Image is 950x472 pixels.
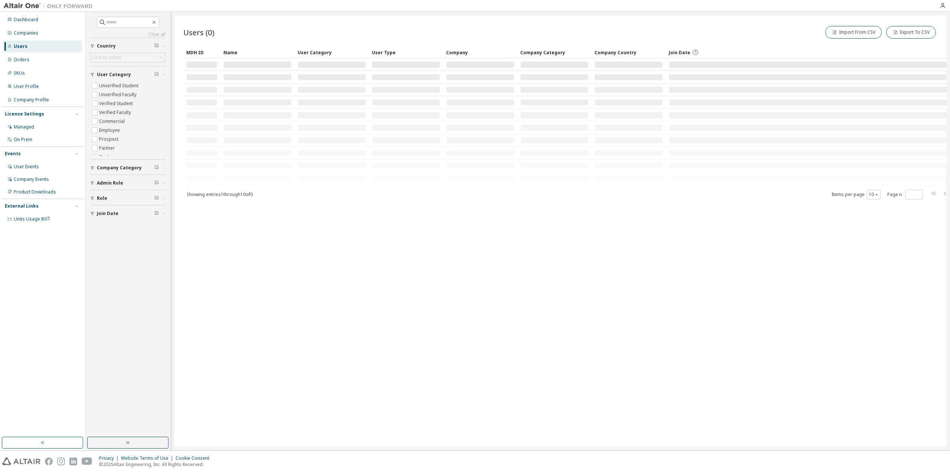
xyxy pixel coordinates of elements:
[223,46,292,58] div: Name
[121,455,176,461] div: Website Terms of Use
[832,190,881,199] span: Items per page
[372,46,440,58] div: User Type
[154,43,159,49] span: Clear filter
[90,190,166,206] button: Role
[90,205,166,222] button: Join Date
[14,57,29,63] div: Orders
[2,458,40,465] img: altair_logo.svg
[154,180,159,186] span: Clear filter
[99,99,134,108] label: Verified Student
[446,46,514,58] div: Company
[90,38,166,54] button: Country
[154,195,159,201] span: Clear filter
[154,165,159,171] span: Clear filter
[5,111,44,117] div: License Settings
[69,458,77,465] img: linkedin.svg
[99,108,132,117] label: Verified Faculty
[97,43,116,49] span: Country
[99,81,140,90] label: Unverified Student
[97,211,118,217] span: Join Date
[90,66,166,83] button: User Category
[14,164,39,170] div: User Events
[14,189,56,195] div: Product Downloads
[14,84,39,89] div: User Profile
[187,191,253,198] span: Showing entries 1 through 10 of 0
[14,216,50,222] span: Units Usage BI
[99,455,121,461] div: Privacy
[97,180,123,186] span: Admin Role
[97,165,142,171] span: Company Category
[154,211,159,217] span: Clear filter
[99,90,138,99] label: Unverified Faculty
[99,461,214,468] p: © 2025 Altair Engineering, Inc. All Rights Reserved.
[692,49,699,56] svg: Date when the user was first added or directly signed up. If the user was deleted and later re-ad...
[14,43,27,49] div: Users
[176,455,214,461] div: Cookie Consent
[97,195,107,201] span: Role
[5,203,39,209] div: External Links
[4,2,96,10] img: Altair One
[14,70,25,76] div: SKUs
[14,176,49,182] div: Company Events
[669,49,690,56] span: Join Date
[90,32,166,38] a: Clear all
[154,72,159,78] span: Clear filter
[594,46,663,58] div: Company Country
[869,192,879,198] button: 10
[82,458,92,465] img: youtube.svg
[14,124,34,130] div: Managed
[92,55,121,61] div: Click to select
[57,458,65,465] img: instagram.svg
[887,190,923,199] span: Page n.
[14,137,32,143] div: On Prem
[45,458,53,465] img: facebook.svg
[99,126,121,135] label: Employee
[14,97,49,103] div: Company Profile
[90,160,166,176] button: Company Category
[825,26,882,39] button: Import From CSV
[97,72,131,78] span: User Category
[14,30,38,36] div: Companies
[186,46,217,58] div: MDH ID
[520,46,589,58] div: Company Category
[298,46,366,58] div: User Category
[90,175,166,191] button: Admin Role
[886,26,936,39] button: Export To CSV
[91,53,165,62] div: Click to select
[5,151,21,157] div: Events
[99,144,116,153] label: Partner
[183,27,214,38] span: Users (0)
[99,153,110,162] label: Trial
[99,135,120,144] label: Prospect
[14,17,38,23] div: Dashboard
[99,117,126,126] label: Commercial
